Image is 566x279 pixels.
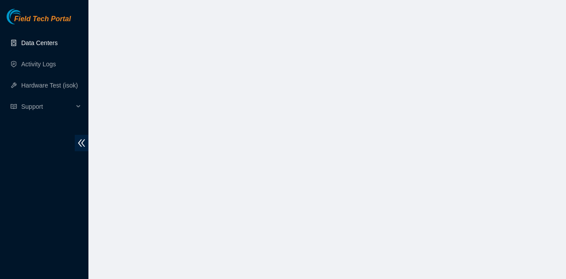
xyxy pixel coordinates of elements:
a: Hardware Test (isok) [21,82,78,89]
span: double-left [75,135,88,151]
span: read [11,103,17,110]
a: Akamai TechnologiesField Tech Portal [7,16,71,27]
img: Akamai Technologies [7,9,45,24]
a: Activity Logs [21,61,56,68]
a: Data Centers [21,39,57,46]
span: Support [21,98,73,115]
span: Field Tech Portal [14,15,71,23]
